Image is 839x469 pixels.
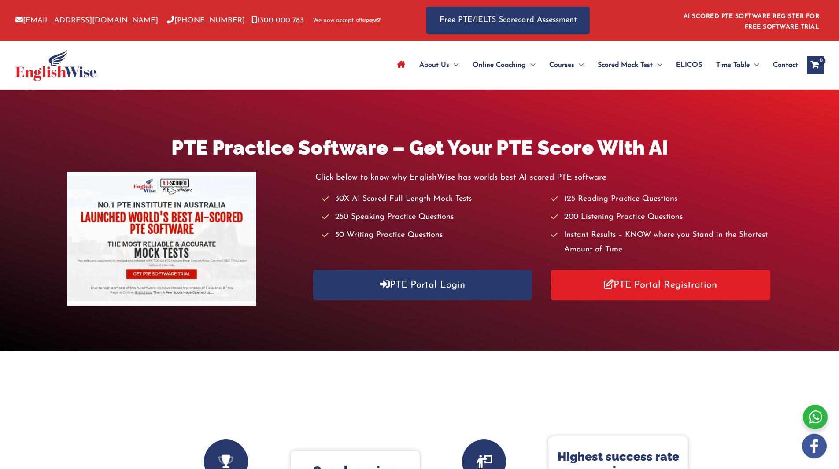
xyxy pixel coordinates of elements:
[773,50,798,81] span: Contact
[419,50,449,81] span: About Us
[356,18,381,23] img: Afterpay-Logo
[551,210,772,225] li: 200 Listening Practice Questions
[551,228,772,258] li: Instant Results – KNOW where you Stand in the Shortest Amount of Time
[15,49,97,81] img: cropped-ew-logo
[716,50,750,81] span: Time Table
[466,50,542,81] a: Online CoachingMenu Toggle
[684,13,820,30] a: AI SCORED PTE SOFTWARE REGISTER FOR FREE SOFTWARE TRIAL
[412,50,466,81] a: About UsMenu Toggle
[315,170,772,185] p: Click below to know why EnglishWise has worlds best AI scored PTE software
[449,50,458,81] span: Menu Toggle
[676,50,702,81] span: ELICOS
[526,50,535,81] span: Menu Toggle
[653,50,662,81] span: Menu Toggle
[251,17,304,24] a: 1300 000 783
[750,50,759,81] span: Menu Toggle
[802,434,827,458] img: white-facebook.png
[807,56,824,74] a: View Shopping Cart, empty
[574,50,584,81] span: Menu Toggle
[766,50,798,81] a: Contact
[549,50,574,81] span: Courses
[426,7,590,34] a: Free PTE/IELTS Scorecard Assessment
[313,270,532,300] a: PTE Portal Login
[313,16,354,25] span: We now accept
[591,50,669,81] a: Scored Mock TestMenu Toggle
[322,192,543,207] li: 30X AI Scored Full Length Mock Tests
[551,192,772,207] li: 125 Reading Practice Questions
[678,6,824,35] aside: Header Widget 1
[709,50,766,81] a: Time TableMenu Toggle
[15,17,158,24] a: [EMAIL_ADDRESS][DOMAIN_NAME]
[542,50,591,81] a: CoursesMenu Toggle
[322,228,543,243] li: 50 Writing Practice Questions
[473,50,526,81] span: Online Coaching
[551,270,770,300] a: PTE Portal Registration
[67,172,256,306] img: pte-institute-main
[390,50,798,81] nav: Site Navigation: Main Menu
[322,210,543,225] li: 250 Speaking Practice Questions
[67,134,772,162] h1: PTE Practice Software – Get Your PTE Score With AI
[598,50,653,81] span: Scored Mock Test
[669,50,709,81] a: ELICOS
[167,17,245,24] a: [PHONE_NUMBER]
